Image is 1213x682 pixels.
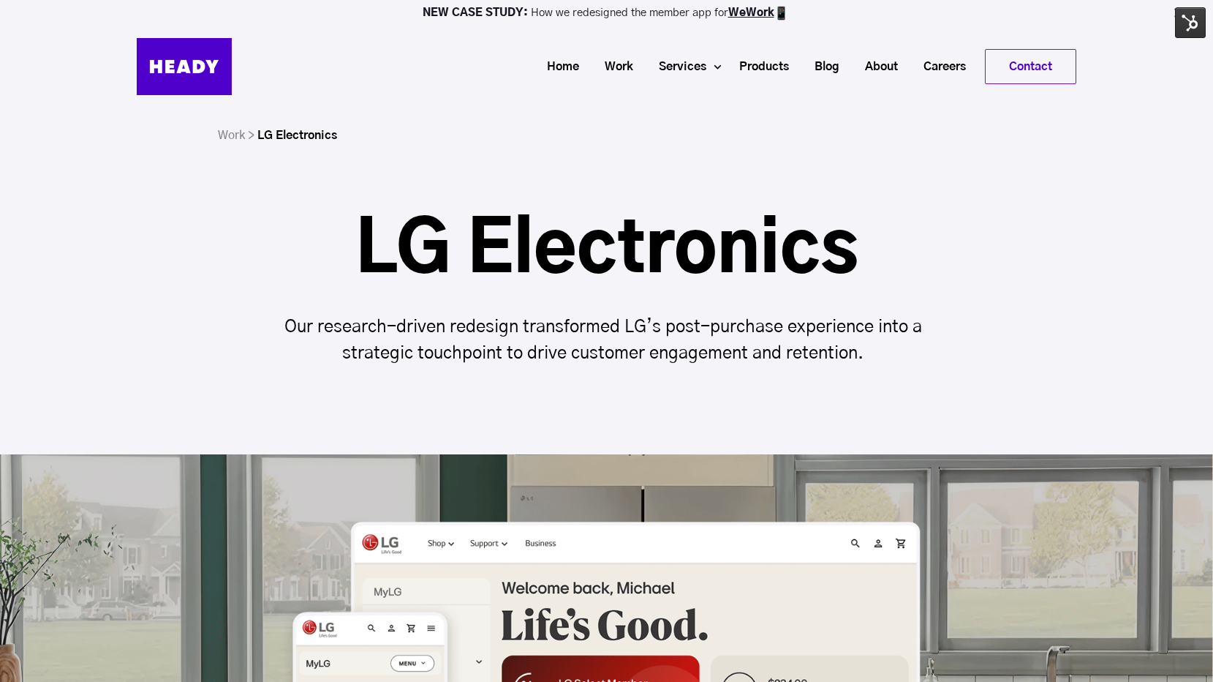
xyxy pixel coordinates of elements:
a: About [847,53,905,80]
a: Work > [218,130,254,141]
h1: LG Electronics [259,216,955,286]
a: WeWork [728,7,774,18]
a: Services [640,53,714,80]
a: Work [586,53,640,80]
li: LG Electronics [257,124,337,146]
img: Heady_Logo_Web-01 (1) [137,38,232,95]
a: Blog [796,53,847,80]
a: Home [529,53,586,80]
p: Our research-driven redesign transformed LG’s post-purchase experience into a strategic touchpoin... [259,314,955,367]
div: Navigation Menu [246,49,1076,84]
img: app emoji [774,6,789,20]
a: Contact [986,50,1076,83]
img: HubSpot Tools Menu Toggle [1175,7,1206,38]
a: Careers [905,53,973,80]
a: Products [721,53,796,80]
img: Close Bar [1171,6,1186,20]
p: How we redesigned the member app for [7,6,1206,20]
strong: NEW CASE STUDY: [423,7,531,18]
